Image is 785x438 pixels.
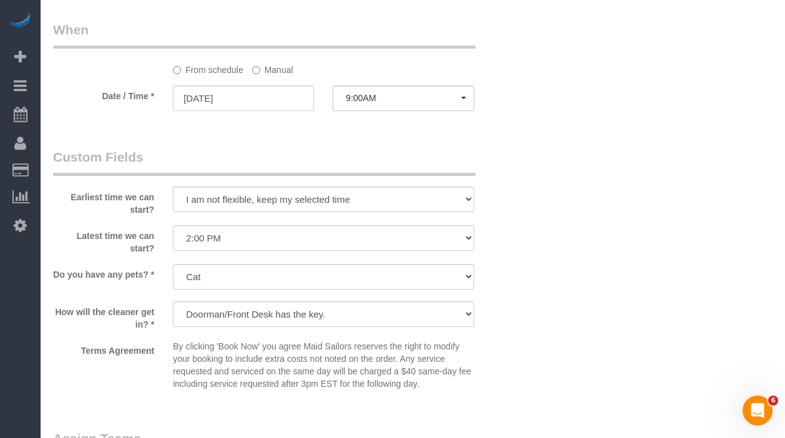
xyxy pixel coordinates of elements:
label: How will the cleaner get in? * [44,301,163,331]
label: From schedule [173,59,243,76]
legend: When [53,21,475,49]
legend: Custom Fields [53,148,475,176]
span: 9:00AM [346,93,461,103]
label: Date / Time * [44,85,163,102]
input: Manual [252,66,260,74]
label: Terms Agreement [44,340,163,357]
img: Automaid Logo [7,12,32,30]
iframe: Intercom live chat [743,396,773,426]
input: From schedule [173,66,181,74]
label: Earliest time we can start? [44,187,163,216]
span: 6 [768,396,778,406]
label: Manual [252,59,293,76]
p: By clicking 'Book Now' you agree Maid Sailors reserves the right to modify your booking to includ... [173,340,474,390]
label: Latest time we can start? [44,225,163,255]
input: MM/DD/YYYY [173,85,314,111]
label: Do you have any pets? * [44,264,163,281]
button: 9:00AM [333,85,474,111]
